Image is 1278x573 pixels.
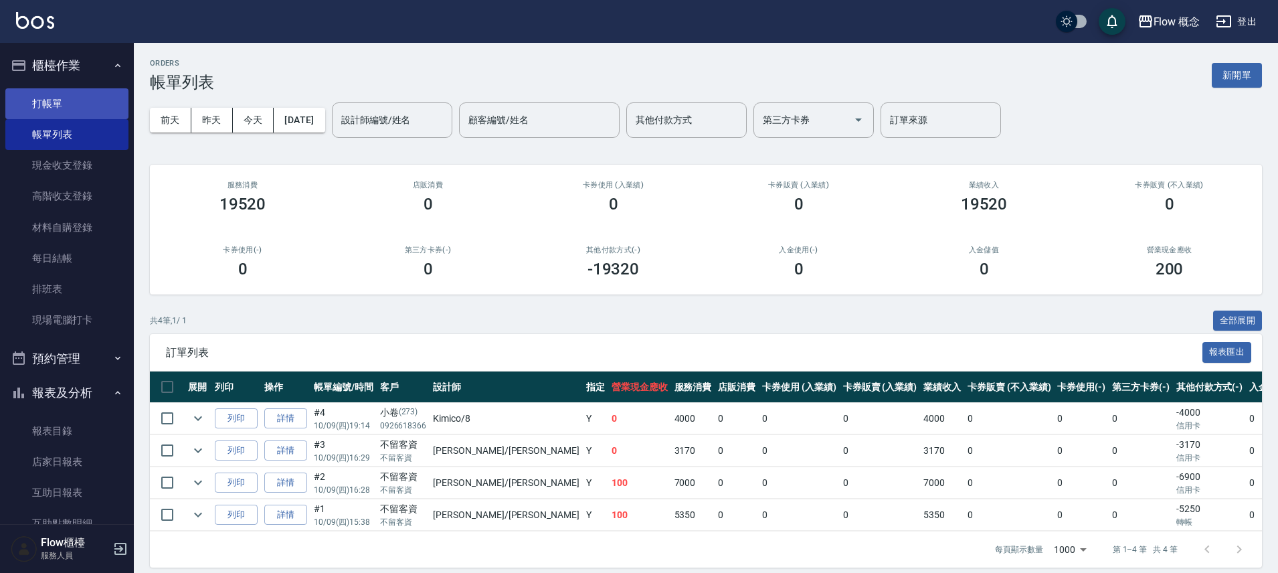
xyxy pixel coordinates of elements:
[1109,499,1173,531] td: 0
[1212,63,1262,88] button: 新開單
[1173,403,1247,434] td: -4000
[430,499,583,531] td: [PERSON_NAME] /[PERSON_NAME]
[188,408,208,428] button: expand row
[1213,311,1263,331] button: 全部展開
[608,499,671,531] td: 100
[310,435,377,467] td: #3
[1132,8,1206,35] button: Flow 概念
[1165,195,1174,214] h3: 0
[1173,467,1247,499] td: -6900
[380,406,427,420] div: 小卷
[274,108,325,133] button: [DATE]
[964,372,1054,403] th: 卡券販賣 (不入業績)
[759,499,840,531] td: 0
[537,246,690,254] h2: 其他付款方式(-)
[794,195,804,214] h3: 0
[424,260,433,278] h3: 0
[715,499,759,531] td: 0
[351,181,505,189] h2: 店販消費
[351,246,505,254] h2: 第三方卡券(-)
[1109,372,1173,403] th: 第三方卡券(-)
[1054,435,1109,467] td: 0
[840,403,921,434] td: 0
[310,403,377,434] td: #4
[920,499,964,531] td: 5350
[1048,531,1091,568] div: 1000
[5,376,128,410] button: 報表及分析
[715,403,759,434] td: 0
[671,372,715,403] th: 服務消費
[380,502,427,516] div: 不留客資
[380,484,427,496] p: 不留客資
[1176,420,1243,432] p: 信用卡
[264,408,307,429] a: 詳情
[191,108,233,133] button: 昨天
[1109,435,1173,467] td: 0
[1154,13,1200,30] div: Flow 概念
[964,435,1054,467] td: 0
[964,499,1054,531] td: 0
[5,181,128,212] a: 高階收支登錄
[150,73,214,92] h3: 帳單列表
[150,59,214,68] h2: ORDERS
[261,372,310,403] th: 操作
[583,372,608,403] th: 指定
[264,505,307,525] a: 詳情
[583,435,608,467] td: Y
[310,372,377,403] th: 帳單編號/時間
[1173,435,1247,467] td: -3170
[1173,372,1247,403] th: 其他付款方式(-)
[188,473,208,493] button: expand row
[310,467,377,499] td: #2
[399,406,418,420] p: (273)
[1054,467,1109,499] td: 0
[907,181,1061,189] h2: 業績收入
[5,508,128,539] a: 互助點數明細
[1109,403,1173,434] td: 0
[5,446,128,477] a: 店家日報表
[215,440,258,461] button: 列印
[41,550,109,562] p: 服務人員
[715,435,759,467] td: 0
[430,435,583,467] td: [PERSON_NAME] /[PERSON_NAME]
[215,505,258,525] button: 列印
[1202,342,1252,363] button: 報表匯出
[219,195,266,214] h3: 19520
[150,108,191,133] button: 前天
[671,435,715,467] td: 3170
[671,403,715,434] td: 4000
[377,372,430,403] th: 客戶
[907,246,1061,254] h2: 入金儲值
[5,305,128,335] a: 現場電腦打卡
[1176,452,1243,464] p: 信用卡
[211,372,261,403] th: 列印
[759,467,840,499] td: 0
[583,467,608,499] td: Y
[5,477,128,508] a: 互助日報表
[840,499,921,531] td: 0
[380,420,427,432] p: 0926618366
[671,499,715,531] td: 5350
[1054,372,1109,403] th: 卡券使用(-)
[995,544,1043,556] p: 每頁顯示數量
[920,467,964,499] td: 7000
[794,260,804,278] h3: 0
[380,516,427,528] p: 不留客資
[166,246,319,254] h2: 卡券使用(-)
[608,403,671,434] td: 0
[715,467,759,499] td: 0
[1212,68,1262,81] a: 新開單
[424,195,433,214] h3: 0
[41,536,109,550] h5: Flow櫃檯
[759,372,840,403] th: 卡券使用 (入業績)
[5,243,128,274] a: 每日結帳
[608,435,671,467] td: 0
[16,12,54,29] img: Logo
[1093,181,1246,189] h2: 卡券販賣 (不入業績)
[430,372,583,403] th: 設計師
[722,181,875,189] h2: 卡券販賣 (入業績)
[1109,467,1173,499] td: 0
[964,467,1054,499] td: 0
[1173,499,1247,531] td: -5250
[314,420,373,432] p: 10/09 (四) 19:14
